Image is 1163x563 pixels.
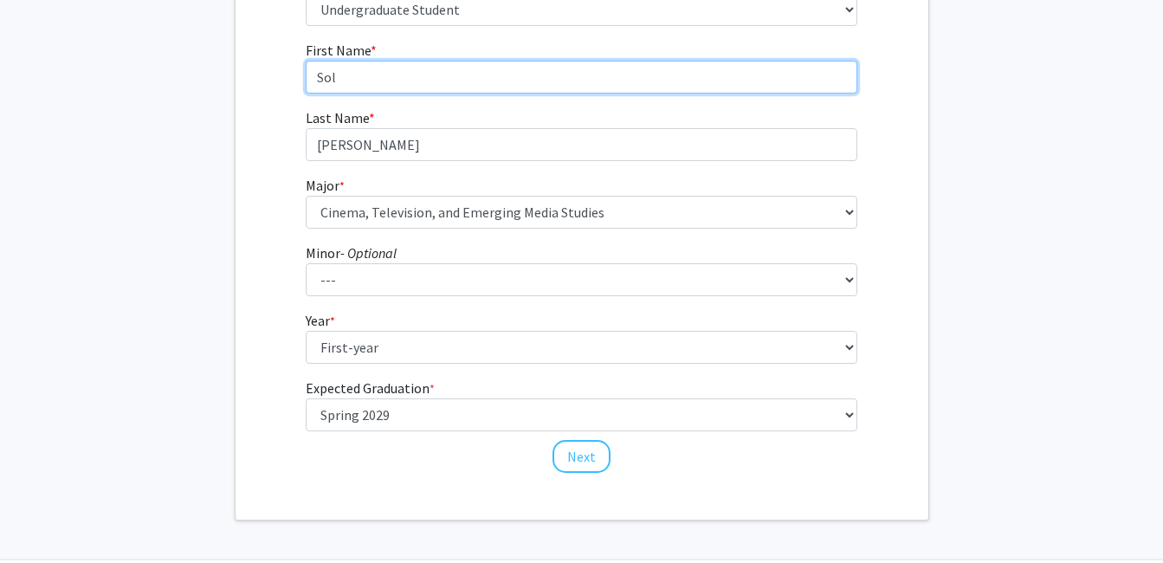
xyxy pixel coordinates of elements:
[306,109,369,126] span: Last Name
[306,42,371,59] span: First Name
[340,244,397,262] i: - Optional
[306,378,435,398] label: Expected Graduation
[13,485,74,550] iframe: Chat
[306,310,335,331] label: Year
[306,243,397,263] label: Minor
[306,175,345,196] label: Major
[552,440,611,473] button: Next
